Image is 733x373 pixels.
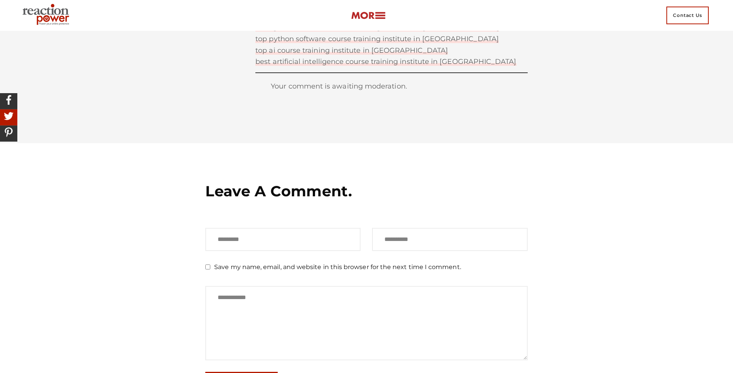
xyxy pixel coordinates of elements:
h3: Leave a Comment. [205,182,528,201]
img: Executive Branding | Personal Branding Agency [19,2,75,29]
a: top ai course training institute in [GEOGRAPHIC_DATA] [255,46,448,55]
p: Your comment is awaiting moderation. [255,72,528,100]
span: Contact Us [666,7,709,24]
a: best artificial intelligence course training institute in [GEOGRAPHIC_DATA] [255,57,516,66]
img: Share On Pinterest [2,125,15,139]
img: Share On Twitter [2,109,15,123]
a: top python software course training institute in [GEOGRAPHIC_DATA] [255,35,499,43]
img: more-btn.png [351,11,386,20]
img: Share On Facebook [2,93,15,107]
